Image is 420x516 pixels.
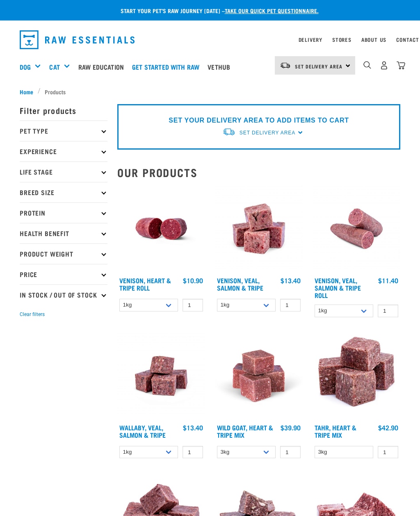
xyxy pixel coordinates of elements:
img: Raw Essentials Logo [20,30,135,49]
div: $10.90 [183,277,203,284]
img: Raw Essentials Venison Heart & Tripe Hypoallergenic Raw Pet Food Bulk Roll Unwrapped [117,185,205,273]
a: Venison, Veal, Salmon & Tripe Roll [315,278,361,297]
p: Price [20,264,107,284]
img: home-icon@2x.png [397,61,405,70]
a: Get started with Raw [130,50,205,83]
img: Venison Veal Salmon Tripe 1621 [215,185,303,273]
input: 1 [280,446,301,459]
a: Vethub [205,50,236,83]
p: Protein [20,202,107,223]
p: Pet Type [20,120,107,141]
p: Product Weight [20,243,107,264]
img: Goat Heart Tripe 8451 [215,332,303,420]
img: Tahr Heart Tripe Mix 01 [313,332,400,420]
input: 1 [183,299,203,311]
a: Stores [332,38,352,41]
a: Home [20,87,38,96]
span: Set Delivery Area [295,65,342,68]
img: van-moving.png [222,127,235,136]
a: Venison, Veal, Salmon & Tripe [217,278,263,289]
img: home-icon-1@2x.png [363,61,371,69]
img: user.png [380,61,388,70]
a: Delivery [299,38,322,41]
p: Experience [20,141,107,161]
input: 1 [183,446,203,459]
img: Venison Veal Salmon Tripe 1651 [313,185,400,273]
a: Raw Education [76,50,130,83]
div: $13.40 [183,424,203,431]
input: 1 [280,299,301,311]
span: Set Delivery Area [240,130,295,136]
a: Cat [49,62,59,72]
div: $39.90 [281,424,301,431]
nav: dropdown navigation [13,27,407,52]
span: Home [20,87,33,96]
a: Tahr, Heart & Tripe Mix [315,425,356,436]
a: take our quick pet questionnaire. [225,9,319,12]
h2: Our Products [117,166,400,179]
img: Wallaby Veal Salmon Tripe 1642 [117,332,205,420]
a: Wallaby, Veal, Salmon & Tripe [119,425,166,436]
a: Wild Goat, Heart & Tripe Mix [217,425,273,436]
div: $42.90 [378,424,398,431]
a: Dog [20,62,31,72]
a: Venison, Heart & Tripe Roll [119,278,171,289]
button: Clear filters [20,311,45,318]
a: About Us [361,38,386,41]
p: Filter products [20,100,107,120]
div: $11.40 [378,277,398,284]
p: Breed Size [20,182,107,202]
input: 1 [378,446,398,459]
p: SET YOUR DELIVERY AREA TO ADD ITEMS TO CART [169,116,349,125]
a: Contact [396,38,419,41]
p: In Stock / Out Of Stock [20,284,107,305]
div: $13.40 [281,277,301,284]
input: 1 [378,305,398,317]
p: Health Benefit [20,223,107,243]
img: van-moving.png [280,62,291,69]
p: Life Stage [20,161,107,182]
nav: breadcrumbs [20,87,400,96]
